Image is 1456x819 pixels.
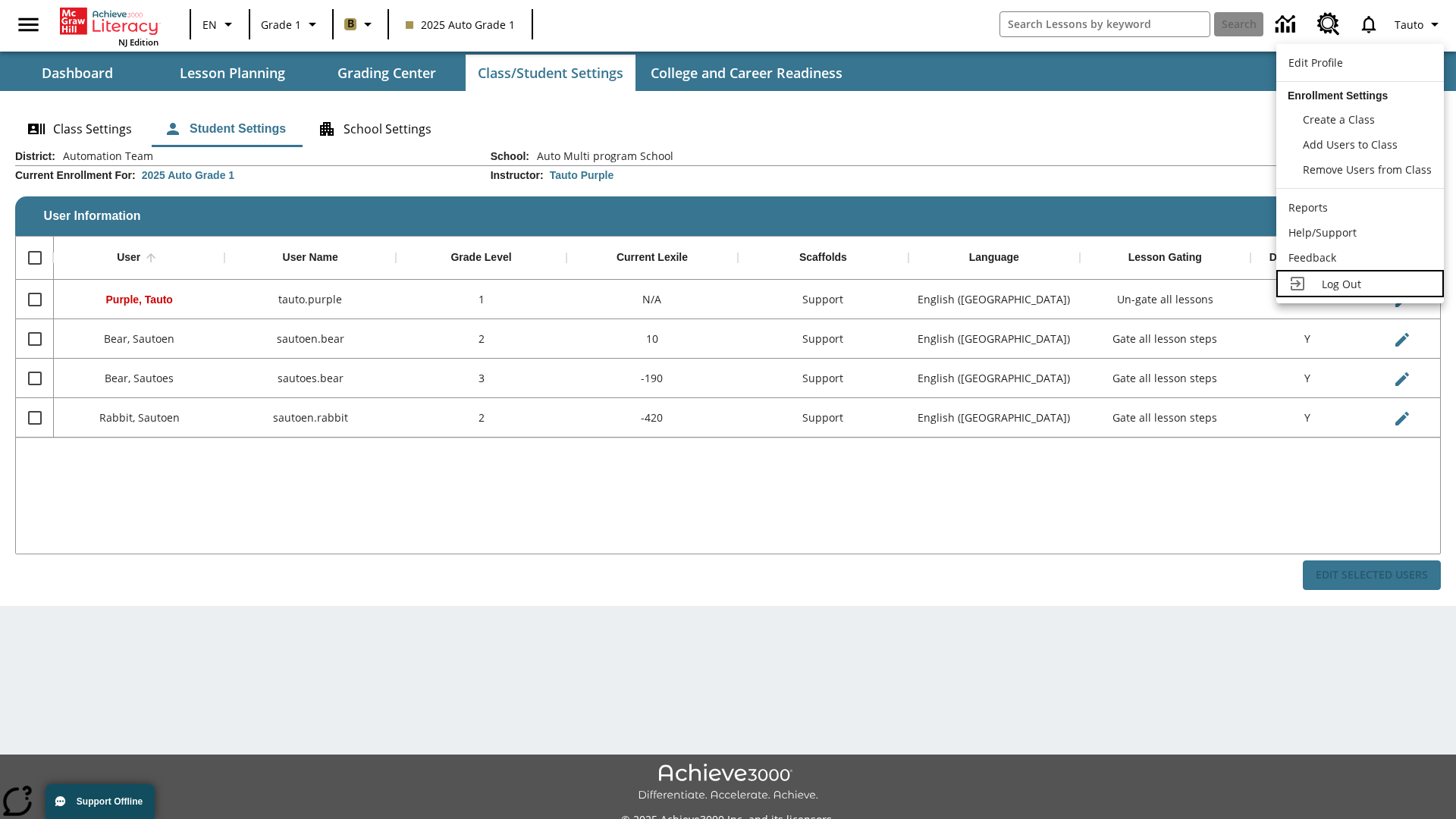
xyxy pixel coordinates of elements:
[1322,277,1361,291] span: Log Out
[1288,225,1357,240] span: Help/Support
[1303,162,1432,177] span: Remove Users from Class
[1303,137,1398,152] span: Add Users to Class
[1288,89,1388,102] span: Enrollment Settings
[1288,250,1336,265] span: Feedback
[1303,112,1375,127] span: Create a Class
[1288,200,1328,215] span: Reports
[1288,55,1343,70] span: Edit Profile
